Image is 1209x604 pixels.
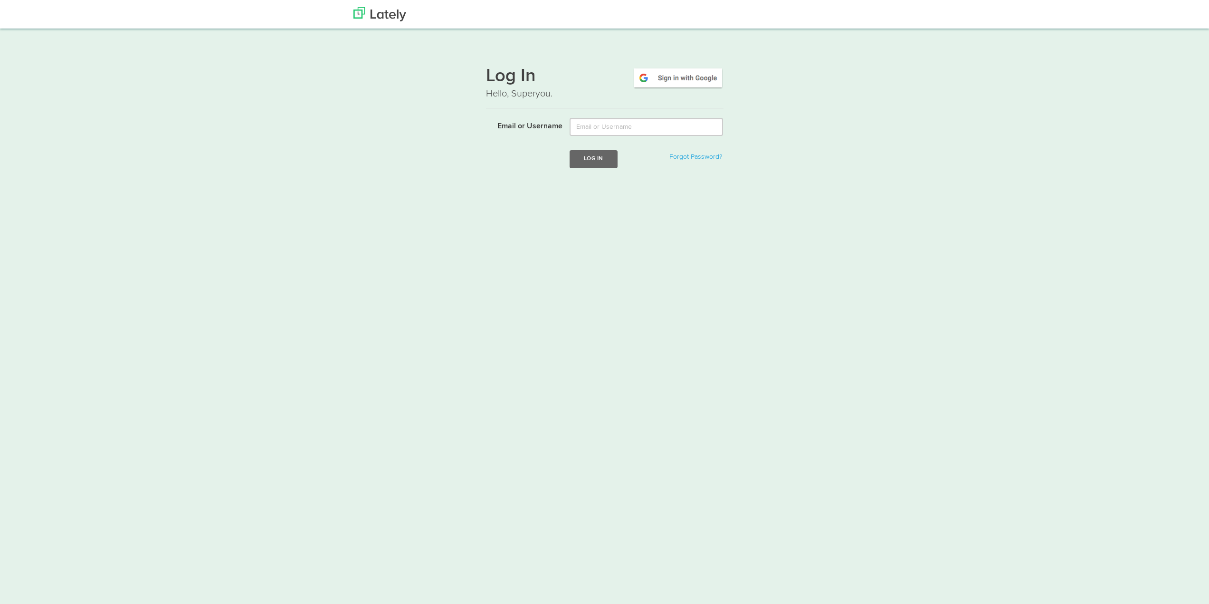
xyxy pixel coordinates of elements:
p: Hello, Superyou. [486,87,723,101]
input: Email or Username [570,118,723,136]
img: Lately [353,7,406,21]
h1: Log In [486,67,723,87]
a: Forgot Password? [669,153,722,160]
button: Log In [570,150,617,168]
img: google-signin.png [633,67,723,89]
label: Email or Username [479,118,563,132]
